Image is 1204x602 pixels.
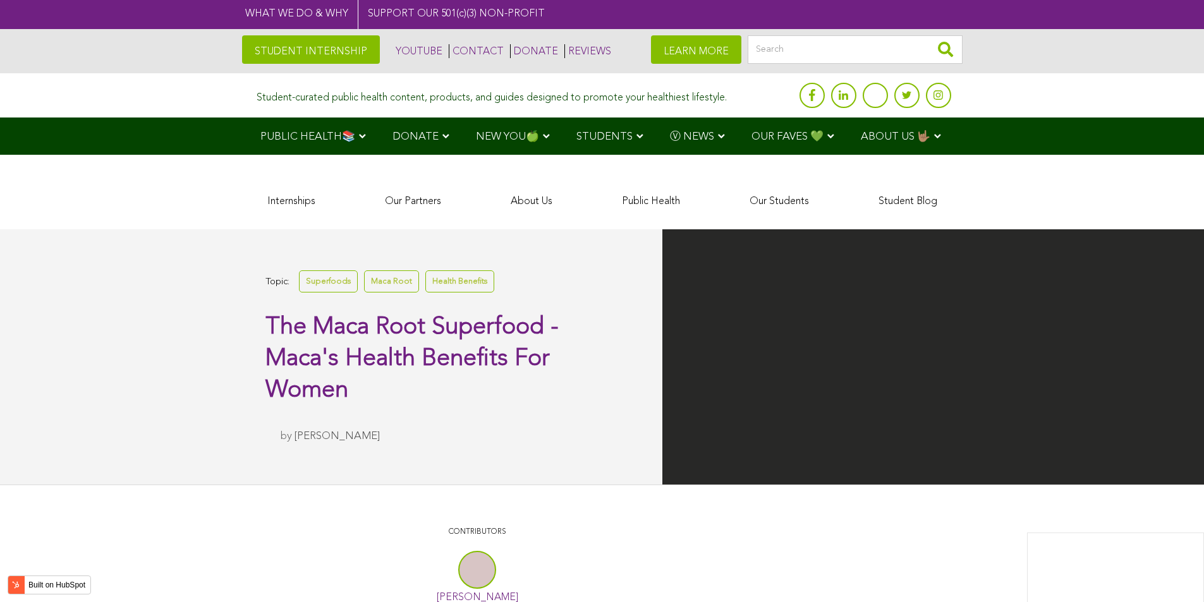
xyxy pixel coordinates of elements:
a: LEARN MORE [651,35,741,64]
a: [PERSON_NAME] [295,431,380,442]
span: DONATE [392,131,439,142]
button: Built on HubSpot [8,575,91,594]
div: Navigation Menu [242,117,963,155]
a: STUDENT INTERNSHIP [242,35,380,64]
span: OUR FAVES 💚 [751,131,824,142]
a: REVIEWS [564,44,611,58]
span: PUBLIC HEALTH📚 [260,131,355,142]
span: NEW YOU🍏 [476,131,539,142]
div: Student-curated public health content, products, and guides designed to promote your healthiest l... [257,86,727,104]
a: Health Benefits [425,270,494,292]
span: STUDENTS [576,131,633,142]
span: The Maca Root Superfood - Maca's Health Benefits For Women [265,315,559,402]
span: ABOUT US 🤟🏽 [861,131,930,142]
label: Built on HubSpot [23,577,90,593]
span: by [281,431,292,442]
p: CONTRIBUTORS [272,526,683,538]
a: CONTACT [449,44,504,58]
a: Maca Root [364,270,419,292]
img: HubSpot sprocket logo [8,577,23,593]
input: Search [748,35,963,64]
a: DONATE [510,44,558,58]
iframe: Chat Widget [1141,541,1204,602]
a: Superfoods [299,270,358,292]
span: Ⓥ NEWS [670,131,714,142]
a: YOUTUBE [392,44,442,58]
span: Topic: [265,274,289,291]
